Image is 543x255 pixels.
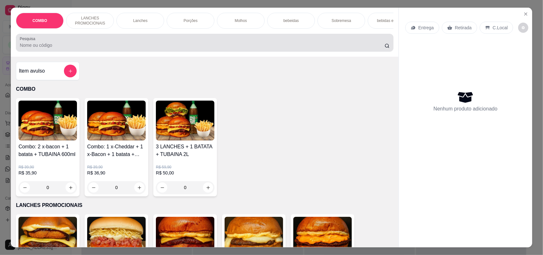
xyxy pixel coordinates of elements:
[20,36,38,41] label: Pesquisa
[331,18,351,23] p: Sobremesa
[18,143,77,158] h4: Combo: 2 x-bacon + 1 batata + TUBAINA 600ml
[87,170,146,176] p: R$ 36,90
[493,25,508,31] p: C.Local
[64,65,77,77] button: add-separate-item
[18,170,77,176] p: R$ 35,90
[156,165,214,170] p: R$ 59,90
[184,18,198,23] p: Porções
[418,25,434,31] p: Entrega
[87,101,146,140] img: product-image
[156,143,214,158] h4: 3 LANCHES + 1 BATATA + TUBAINA 2L
[88,182,99,193] button: decrease-product-quantity
[87,143,146,158] h4: Combo: 1 x-Cheddar + 1 x-Bacon + 1 batata + TUBAINA 600ml
[133,18,147,23] p: Lanches
[455,25,472,31] p: Retirada
[87,165,146,170] p: R$ 39,90
[32,18,47,23] p: COMBO
[377,18,406,23] p: bebidas em geral
[156,170,214,176] p: R$ 50,00
[72,16,108,26] p: LANCHES PROMOCIONAIS
[20,42,385,48] input: Pesquisa
[518,23,528,33] button: decrease-product-quantity
[16,85,393,93] p: COMBO
[521,9,531,19] button: Close
[156,101,214,140] img: product-image
[235,18,247,23] p: Molhos
[66,182,76,193] button: increase-product-quantity
[19,67,45,75] h4: Item avulso
[134,182,144,193] button: increase-product-quantity
[283,18,299,23] p: bebeidas
[18,101,77,140] img: product-image
[434,105,498,113] p: Nenhum produto adicionado
[20,182,30,193] button: decrease-product-quantity
[18,165,77,170] p: R$ 39,90
[16,202,393,209] p: LANCHES PROMOCIONAIS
